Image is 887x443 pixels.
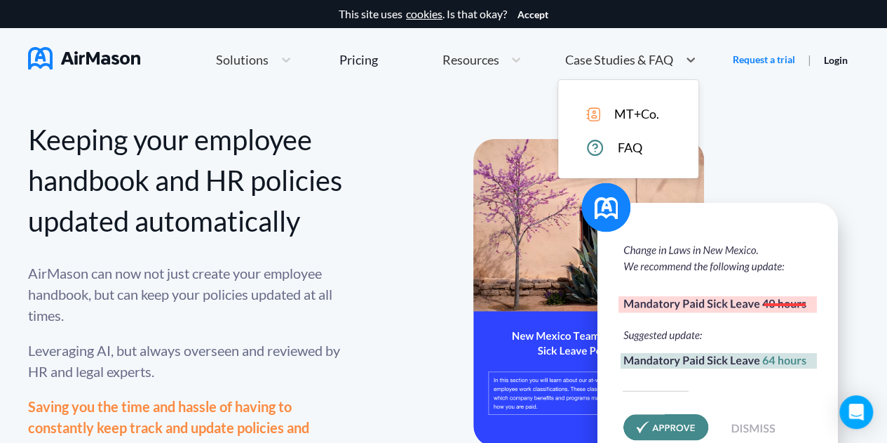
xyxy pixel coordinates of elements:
[216,53,269,66] span: Solutions
[442,53,499,66] span: Resources
[28,119,344,242] div: Keeping your employee handbook and HR policies updated automatically
[839,395,873,429] div: Open Intercom Messenger
[808,53,811,66] span: |
[824,54,848,66] a: Login
[586,107,600,121] img: icon
[517,9,548,20] button: Accept cookies
[339,53,378,66] div: Pricing
[614,107,659,121] span: MT+Co.
[28,47,140,70] img: AirMason Logo
[733,53,795,67] a: Request a trial
[339,47,378,72] a: Pricing
[28,340,344,382] div: Leveraging AI, but always overseen and reviewed by HR and legal experts.
[565,53,673,66] span: Case Studies & FAQ
[28,263,344,326] div: AirMason can now not just create your employee handbook, but can keep your policies updated at al...
[406,8,442,20] a: cookies
[618,140,642,155] span: FAQ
